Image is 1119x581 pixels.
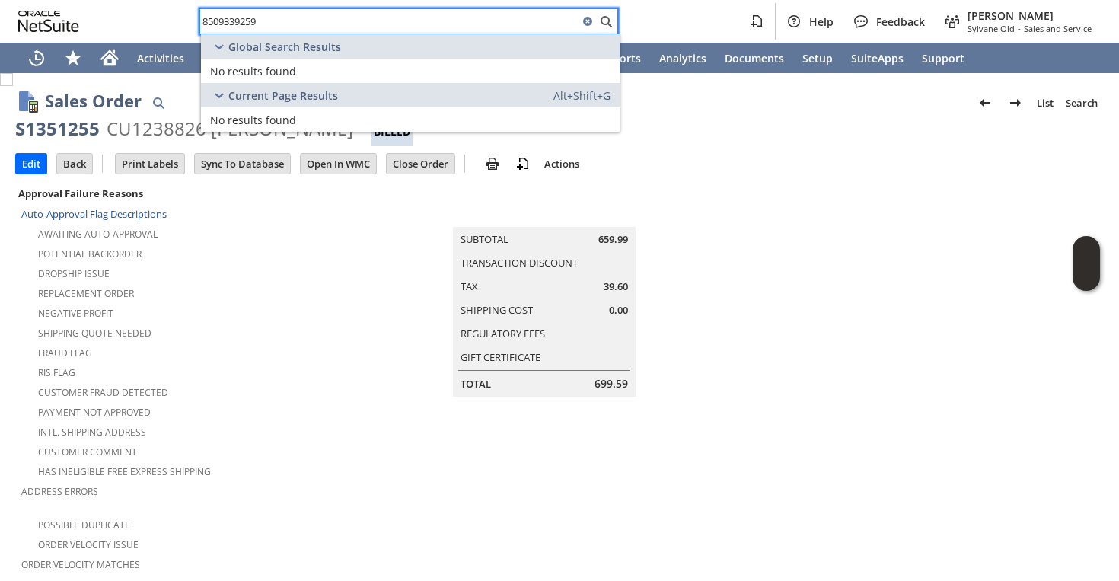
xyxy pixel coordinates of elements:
span: Setup [802,51,833,65]
a: Replacement Order [38,287,134,300]
a: Recent Records [18,43,55,73]
a: Auto-Approval Flag Descriptions [21,207,167,221]
span: Activities [137,51,184,65]
span: Alt+Shift+G [553,88,611,103]
a: Order Velocity Issue [38,538,139,551]
a: Payment not approved [38,406,151,419]
a: Dropship Issue [38,267,110,280]
span: Help [809,14,834,29]
a: Shipping Cost [461,303,533,317]
input: Search [200,12,579,30]
span: 39.60 [604,279,628,294]
caption: Summary [453,203,636,227]
a: Order Velocity Matches [21,558,140,571]
a: Address Errors [21,485,98,498]
a: Possible Duplicate [38,519,130,532]
a: Intl. Shipping Address [38,426,146,439]
a: Awaiting Auto-Approval [38,228,158,241]
a: Total [461,377,491,391]
a: Transaction Discount [461,256,578,270]
div: S1351255 [15,117,100,141]
a: Activities [128,43,193,73]
a: Support [913,43,974,73]
input: Print Labels [116,154,184,174]
span: Global Search Results [228,40,341,54]
span: Reports [600,51,641,65]
a: Negative Profit [38,307,113,320]
a: Fraud Flag [38,346,92,359]
a: Customer Comment [38,445,137,458]
a: Search [1060,91,1104,115]
img: Quick Find [149,94,167,112]
span: 699.59 [595,376,628,391]
iframe: Click here to launch Oracle Guided Learning Help Panel [1073,236,1100,291]
a: No results found [201,59,620,83]
input: Edit [16,154,46,174]
div: Billed [371,117,413,146]
a: Home [91,43,128,73]
span: Documents [725,51,784,65]
a: Potential Backorder [38,247,142,260]
a: Reports [591,43,650,73]
img: Previous [976,94,994,112]
a: Shipping Quote Needed [38,327,151,340]
a: Subtotal [461,232,508,246]
a: Tax [461,279,478,293]
a: Setup [793,43,842,73]
img: add-record.svg [514,155,532,173]
span: Analytics [659,51,706,65]
h1: Sales Order [45,88,142,113]
span: Sylvane Old [968,23,1015,34]
span: - [1018,23,1021,34]
a: Actions [538,157,585,171]
span: Support [922,51,964,65]
span: Oracle Guided Learning Widget. To move around, please hold and drag [1073,264,1100,292]
span: 0.00 [609,303,628,318]
span: Current Page Results [228,88,338,103]
img: Next [1006,94,1025,112]
a: Analytics [650,43,716,73]
span: Sales and Service [1024,23,1092,34]
a: SuiteApps [842,43,913,73]
span: No results found [210,113,296,127]
img: print.svg [483,155,502,173]
a: RIS flag [38,366,75,379]
div: Shortcuts [55,43,91,73]
input: Back [57,154,92,174]
svg: Recent Records [27,49,46,67]
input: Close Order [387,154,454,174]
a: Documents [716,43,793,73]
div: CU1238826 [PERSON_NAME] [107,117,353,141]
a: List [1031,91,1060,115]
svg: Shortcuts [64,49,82,67]
a: No results found [201,107,620,132]
input: Sync To Database [195,154,290,174]
a: Gift Certificate [461,350,540,364]
a: Warehouse [193,43,270,73]
svg: logo [18,11,79,32]
span: 659.99 [598,232,628,247]
span: [PERSON_NAME] [968,8,1092,23]
a: Has Ineligible Free Express Shipping [38,465,211,478]
a: Customer Fraud Detected [38,386,168,399]
span: SuiteApps [851,51,904,65]
svg: Home [100,49,119,67]
input: Open In WMC [301,154,376,174]
span: Feedback [876,14,925,29]
div: Approval Failure Reasons [15,184,361,203]
svg: Search [597,12,615,30]
a: Regulatory Fees [461,327,545,340]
